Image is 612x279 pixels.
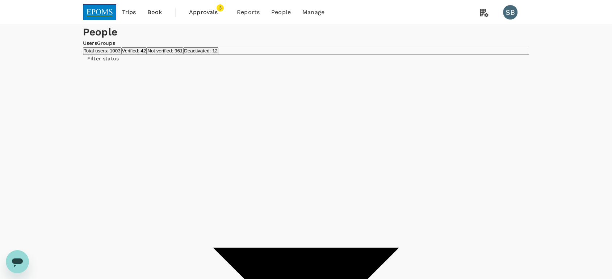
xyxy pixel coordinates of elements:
[83,25,529,39] h1: People
[97,40,115,46] a: Groups
[217,4,224,12] span: 3
[271,8,291,17] span: People
[183,47,218,54] button: Deactivated: 12
[6,250,29,273] iframe: Button to launch messaging window
[122,8,136,17] span: Trips
[83,4,116,20] img: EPOMS SDN BHD
[83,40,97,46] a: Users
[237,8,260,17] span: Reports
[121,47,147,54] button: Verified: 42
[503,5,517,20] div: SB
[83,47,121,54] button: Total users: 1003
[147,47,183,54] button: Not verified: 961
[83,56,123,61] span: Filter status
[302,8,324,17] span: Manage
[147,8,162,17] span: Book
[189,8,225,17] span: Approvals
